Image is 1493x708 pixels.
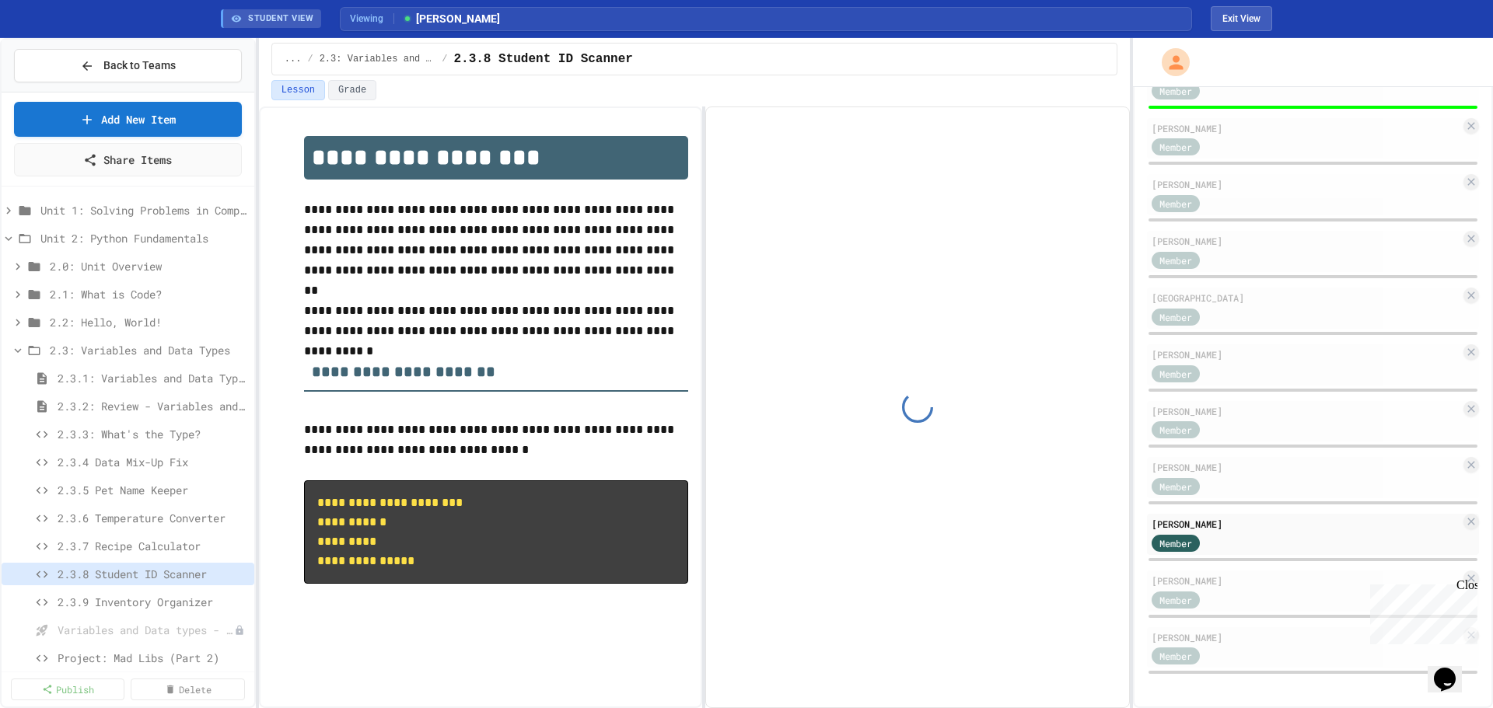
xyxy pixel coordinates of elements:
span: 2.2: Hello, World! [50,314,248,330]
span: Viewing [350,12,394,26]
span: 2.3.8 Student ID Scanner [453,50,632,68]
div: [PERSON_NAME] [1152,121,1460,135]
span: Member [1159,140,1192,154]
span: 2.3.4 Data Mix-Up Fix [58,454,248,470]
span: 2.3.9 Inventory Organizer [58,594,248,610]
div: [PERSON_NAME] [1152,347,1460,361]
span: Member [1159,423,1192,437]
a: Share Items [14,143,242,176]
span: 2.3.2: Review - Variables and Data Types [58,398,248,414]
span: 2.3.5 Pet Name Keeper [58,482,248,498]
span: Variables and Data types - Quiz [58,622,234,638]
span: 2.3.3: What's the Type? [58,426,248,442]
iframe: chat widget [1364,578,1477,644]
span: Unit 2: Python Fundamentals [40,230,248,246]
span: Member [1159,593,1192,607]
button: Grade [328,80,376,100]
span: STUDENT VIEW [248,12,313,26]
a: Add New Item [14,102,242,137]
div: [PERSON_NAME] [1152,177,1460,191]
div: [PERSON_NAME] [1152,630,1460,644]
div: [GEOGRAPHIC_DATA] [1152,291,1460,305]
span: 2.3: Variables and Data Types [320,53,436,65]
div: My Account [1145,44,1194,80]
div: [PERSON_NAME] [1152,460,1460,474]
span: 2.3.7 Recipe Calculator [58,538,248,554]
div: [PERSON_NAME] [1152,574,1460,588]
button: Back to Teams [14,49,242,82]
span: Member [1159,197,1192,211]
span: Member [1159,480,1192,494]
span: Back to Teams [103,58,176,74]
span: Member [1159,253,1192,267]
span: 2.1: What is Code? [50,286,248,302]
span: Unit 1: Solving Problems in Computer Science [40,202,248,218]
a: Delete [131,678,244,700]
div: [PERSON_NAME] [1152,404,1460,418]
span: 2.3.6 Temperature Converter [58,510,248,526]
div: Unpublished [234,625,245,636]
span: Member [1159,84,1192,98]
span: 2.3.8 Student ID Scanner [58,566,248,582]
button: Lesson [271,80,325,100]
button: Exit student view [1211,6,1272,31]
div: [PERSON_NAME] [1152,517,1460,531]
span: / [307,53,313,65]
iframe: chat widget [1428,646,1477,692]
span: Member [1159,536,1192,550]
span: 2.3: Variables and Data Types [50,342,248,358]
span: / [442,53,447,65]
span: ... [285,53,302,65]
span: 2.3.1: Variables and Data Types [58,370,248,386]
div: [PERSON_NAME] [1152,234,1460,248]
span: Member [1159,310,1192,324]
div: Chat with us now!Close [6,6,107,99]
span: Member [1159,649,1192,663]
span: Member [1159,367,1192,381]
span: [PERSON_NAME] [402,11,500,27]
span: Project: Mad Libs (Part 2) [58,650,248,666]
a: Publish [11,678,124,700]
span: 2.0: Unit Overview [50,258,248,274]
